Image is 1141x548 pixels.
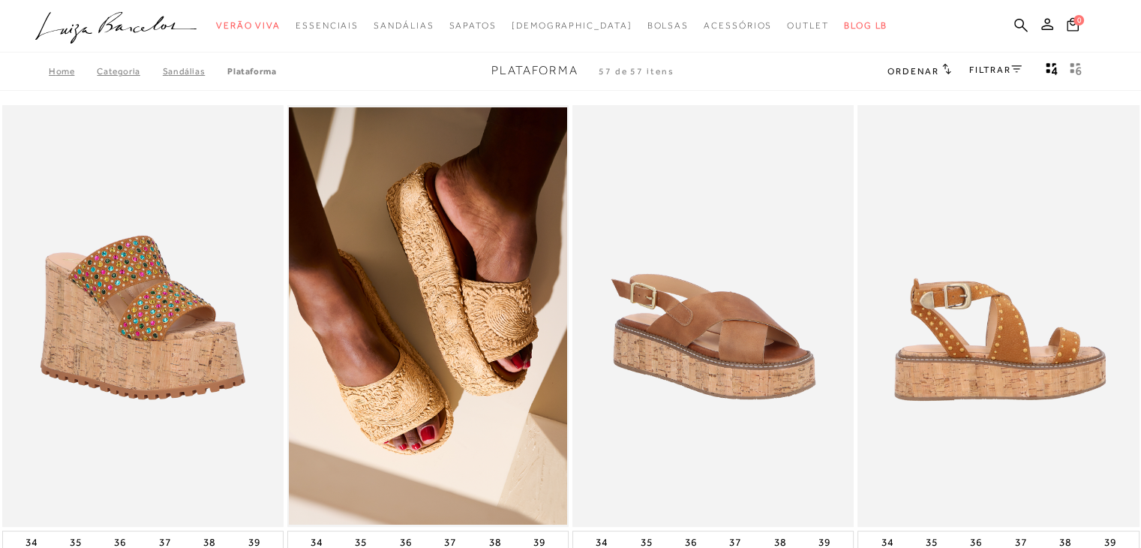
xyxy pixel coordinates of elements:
a: BLOG LB [844,12,887,40]
span: Outlet [787,20,829,31]
img: SANDÁLIA PLATAFORMA EM COURO CARAMELO COM PEDRARIAS COLORIDAS [4,107,282,525]
span: Plataforma [491,64,578,77]
a: FILTRAR [969,65,1022,75]
a: noSubCategoriesText [512,12,632,40]
span: Sapatos [449,20,496,31]
a: Home [49,66,97,77]
span: Ordenar [887,66,938,77]
img: SANDÁLIA FLATFORM EM COURO CARAMELO COM TACHAS E SALTO DE CORTIÇA [859,105,1139,528]
a: categoryNavScreenReaderText [374,12,434,40]
span: Essenciais [296,20,359,31]
button: Mostrar 4 produtos por linha [1041,62,1062,81]
a: SANDÁLIA FLATFORM EM RÁFIA NATURAL COM TRABALHO EM TEXTURA SANDÁLIA FLATFORM EM RÁFIA NATURAL COM... [289,107,567,525]
span: 0 [1073,15,1084,26]
button: gridText6Desc [1065,62,1086,81]
button: 0 [1062,17,1083,37]
span: Sandálias [374,20,434,31]
a: SANDÁLIA FLATFORM EM COURO CARAMELO COM FIVELA SANDÁLIA FLATFORM EM COURO CARAMELO COM FIVELA [574,107,852,525]
a: categoryNavScreenReaderText [216,12,281,40]
a: categoryNavScreenReaderText [647,12,689,40]
a: categoryNavScreenReaderText [296,12,359,40]
a: categoryNavScreenReaderText [704,12,772,40]
span: 57 de 57 itens [599,66,674,77]
a: SANDÁLIAS [163,66,227,77]
span: Acessórios [704,20,772,31]
span: [DEMOGRAPHIC_DATA] [512,20,632,31]
a: Plataforma [227,66,276,77]
span: BLOG LB [844,20,887,31]
a: Categoria [97,66,162,77]
a: SANDÁLIA FLATFORM EM COURO CARAMELO COM TACHAS E SALTO DE CORTIÇA [859,107,1137,525]
img: SANDÁLIA FLATFORM EM COURO CARAMELO COM FIVELA [574,107,852,525]
a: categoryNavScreenReaderText [449,12,496,40]
a: SANDÁLIA PLATAFORMA EM COURO CARAMELO COM PEDRARIAS COLORIDAS SANDÁLIA PLATAFORMA EM COURO CARAME... [4,107,282,525]
a: categoryNavScreenReaderText [787,12,829,40]
span: Bolsas [647,20,689,31]
span: Verão Viva [216,20,281,31]
img: SANDÁLIA FLATFORM EM RÁFIA NATURAL COM TRABALHO EM TEXTURA [289,107,567,525]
